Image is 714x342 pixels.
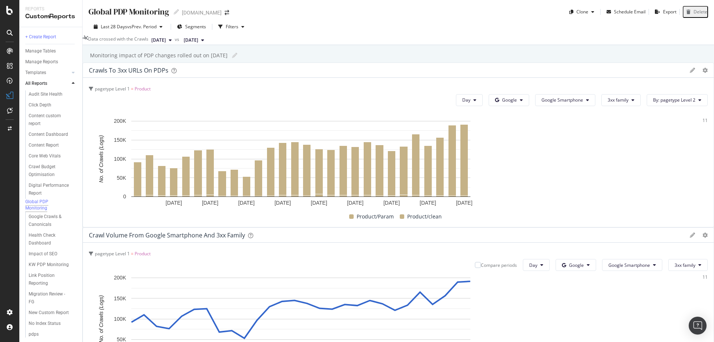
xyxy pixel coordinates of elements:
div: Manage Tables [25,47,56,55]
text: 150K [114,137,126,143]
text: [DATE] [274,200,291,206]
text: [DATE] [383,200,400,206]
span: Product [135,250,151,257]
div: Schedule Email [614,9,646,15]
span: Day [529,262,537,268]
span: vs [175,36,181,42]
button: Google Smartphone [602,259,662,271]
button: 3xx family [601,94,641,106]
svg: A chart. [89,117,513,212]
div: KW PDP Monitoring [29,261,69,269]
span: Google Smartphone [541,97,583,103]
button: Day [523,259,550,271]
span: vs Prev. Period [127,23,157,30]
div: Manage Reports [25,58,58,66]
text: 200K [114,118,126,124]
span: Google [502,97,517,103]
text: [DATE] [165,200,182,206]
text: 100K [114,156,126,162]
div: Data crossed with the Crawls [88,36,148,45]
text: 200K [114,275,126,281]
div: Templates [25,69,46,77]
div: All Reports [25,80,47,87]
a: Impact of SEO [29,250,77,258]
div: Reports [25,6,76,12]
span: Product/Param [357,212,394,221]
div: Crawls to 3xx URLs on PDPspagetype Level 1 = ProductDayGoogleGoogle Smartphone3xx familyBy: paget... [83,63,714,227]
button: Filters [215,21,247,33]
a: + Create Report [25,33,77,41]
a: New Custom Report [29,309,77,317]
a: Audit Site Health [29,90,77,98]
a: Digital Performance Report [29,182,77,197]
button: Segments [174,21,209,33]
a: All Reports [25,80,70,87]
a: Google Crawls & Canonicals [29,213,77,228]
text: 100K [114,316,126,322]
div: Content Report [29,141,59,149]
text: 0 [123,194,126,200]
span: = [131,86,134,92]
button: Google Smartphone [535,94,595,106]
a: Link Position Reporting [29,272,77,287]
div: Filters [226,23,238,30]
div: Google Crawls & Canonicals [29,213,71,228]
button: Clone [566,6,597,18]
span: 2025 Sep. 4th [184,37,198,44]
text: [DATE] [456,200,472,206]
div: Delete [694,9,707,15]
div: Export [663,9,676,15]
button: Export [652,6,676,18]
div: Content custom report [29,112,70,128]
a: Health Check Dashboard [29,231,77,247]
button: Google [489,94,529,106]
text: [DATE] [202,200,218,206]
text: 150K [114,295,126,301]
button: Last 28 DaysvsPrev. Period [89,23,168,30]
div: Global PDP Monitoring [89,6,169,17]
span: 3xx family [608,97,628,103]
i: Edit report name [232,53,237,58]
a: No Index Status [29,320,77,327]
span: = [131,250,134,257]
a: Manage Reports [25,58,77,66]
span: 3xx family [675,262,695,268]
div: Audit Site Health [29,90,62,98]
div: Clone [576,9,588,15]
a: Manage Tables [25,47,77,55]
text: [DATE] [311,200,327,206]
button: Google [556,259,596,271]
div: Link Position Reporting [29,272,70,287]
a: Content Dashboard [29,131,77,138]
div: No Index Status [29,320,61,327]
button: Day [456,94,483,106]
span: pagetype Level 1 [95,86,130,92]
a: Core Web Vitals [29,152,77,160]
span: By: pagetype Level 2 [653,97,695,103]
div: Crawl Volume from Google Smartphone and 3xx family [89,231,245,239]
div: Global PDP Monitoring [25,199,70,211]
a: Migration Review - FG [29,290,77,306]
a: Content custom report [29,112,77,128]
text: No. of Crawls (Logs) [98,135,104,183]
a: KW PDP Monitoring [29,261,77,269]
div: 1 [702,117,705,124]
span: Last 28 Days [101,23,127,30]
div: Click Depth [29,101,51,109]
a: Global PDP Monitoring [25,199,77,211]
div: Migration Review - FG [29,290,70,306]
a: Crawl Budget Optimisation [29,163,77,179]
div: Digital Performance Report [29,182,71,197]
div: Core Web Vitals [29,152,61,160]
button: [DATE] [181,36,207,45]
button: [DATE] [148,36,175,45]
div: Crawl Budget Optimisation [29,163,71,179]
button: Delete [683,6,708,18]
div: [DOMAIN_NAME] [182,9,222,16]
div: Crawls to 3xx URLs on PDPs [89,67,168,74]
a: Templates [25,69,70,77]
text: [DATE] [238,200,255,206]
div: pdps [29,330,39,338]
div: arrow-right-arrow-left [225,10,229,15]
